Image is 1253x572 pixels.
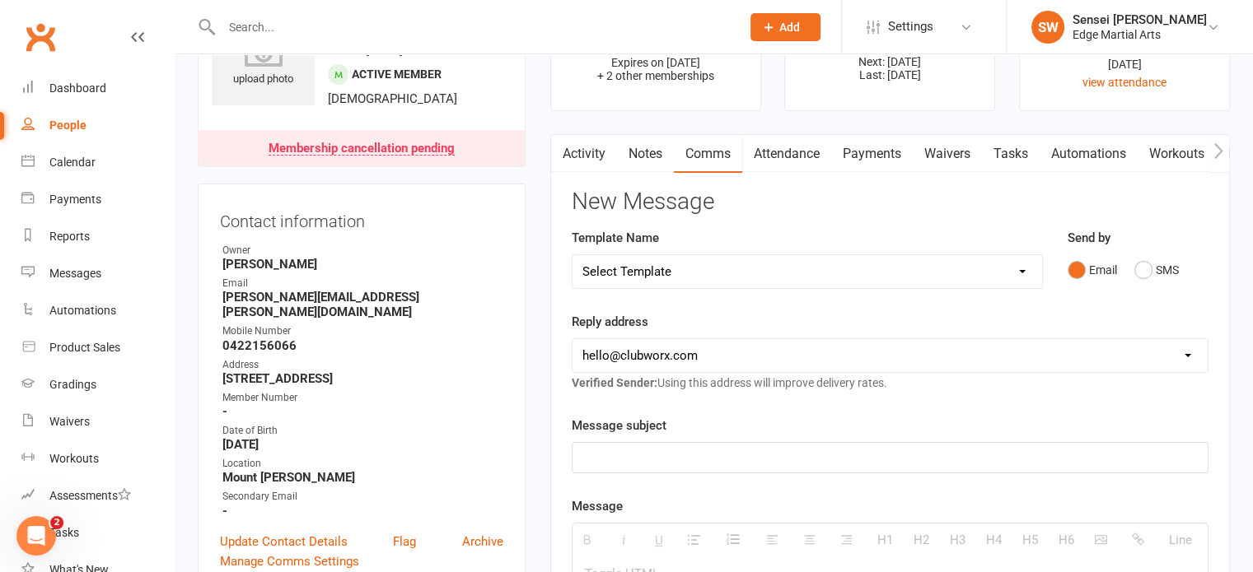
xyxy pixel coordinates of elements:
h3: Contact information [220,206,503,230]
button: SMS [1134,254,1179,286]
a: Comms [674,135,742,173]
div: upload photo [212,34,315,88]
a: Reports [21,218,174,255]
a: Notes [617,135,674,173]
div: Date of Birth [222,423,503,439]
label: Template Name [572,228,659,248]
a: Workouts [1138,135,1216,173]
div: Location [222,456,503,472]
label: Message [572,496,623,516]
label: Message subject [572,416,666,435]
a: Automations [1040,135,1138,173]
a: Tasks [21,514,174,551]
div: Assessments [49,489,131,502]
div: SW [1031,11,1064,44]
div: [DATE] [1035,55,1214,73]
h3: New Message [572,189,1209,215]
div: Workouts [49,452,99,465]
div: Payments [49,193,101,206]
button: Add [750,13,821,41]
a: Calendar [21,144,174,181]
a: Tasks [982,135,1040,173]
a: Automations [21,292,174,329]
div: Tasks [49,526,79,539]
div: Product Sales [49,341,120,354]
a: Flag [393,532,416,551]
a: Waivers [21,403,174,440]
strong: [STREET_ADDRESS] [222,371,503,386]
div: Calendar [49,156,96,169]
iframe: Intercom live chat [16,516,56,556]
strong: Verified Sender: [572,376,657,389]
label: Send by [1068,228,1110,248]
div: Mobile Number [222,323,503,339]
div: Dashboard [49,81,106,95]
a: Payments [831,135,913,173]
a: view attendance [1082,76,1167,89]
div: Messages [49,267,101,280]
span: Active member [352,67,442,81]
div: Sensei [PERSON_NAME] [1073,12,1207,27]
span: Using this address will improve delivery rates. [572,376,887,389]
div: Secondary Email [222,489,503,505]
a: Product Sales [21,329,174,366]
span: 2 [50,516,63,529]
span: Settings [888,8,933,45]
strong: - [222,504,503,519]
a: Update Contact Details [220,532,348,551]
a: Messages [21,255,174,292]
strong: [PERSON_NAME] [222,257,503,272]
span: [DEMOGRAPHIC_DATA] [328,91,457,106]
div: Owner [222,243,503,258]
div: Waivers [49,415,90,428]
strong: - [222,404,503,419]
div: Gradings [49,378,96,391]
span: Expires on [DATE] [611,56,700,69]
a: Clubworx [20,16,61,58]
input: Search... [217,16,729,39]
a: Gradings [21,366,174,403]
strong: [PERSON_NAME][EMAIL_ADDRESS][PERSON_NAME][DOMAIN_NAME] [222,290,503,319]
p: Next: [DATE] Last: [DATE] [800,55,979,81]
div: Reports [49,230,90,243]
div: Automations [49,304,116,317]
div: Address [222,357,503,373]
div: People [49,119,86,132]
div: Edge Martial Arts [1073,27,1207,42]
strong: 0422156066 [222,338,503,353]
div: Email [222,276,503,291]
a: People [21,107,174,144]
a: Waivers [913,135,982,173]
span: Add [779,21,800,34]
strong: [DATE] [222,437,503,452]
strong: Mount [PERSON_NAME] [222,470,503,485]
div: Membership cancellation pending [269,142,455,156]
a: Activity [551,135,617,173]
label: Reply address [572,312,648,332]
a: Workouts [21,440,174,477]
div: Member Number [222,390,503,406]
a: Assessments [21,477,174,514]
button: Email [1068,254,1117,286]
span: + 2 other memberships [597,69,714,82]
a: Archive [462,532,503,551]
a: Manage Comms Settings [220,551,359,571]
a: Dashboard [21,70,174,107]
a: Attendance [742,135,831,173]
a: Payments [21,181,174,218]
